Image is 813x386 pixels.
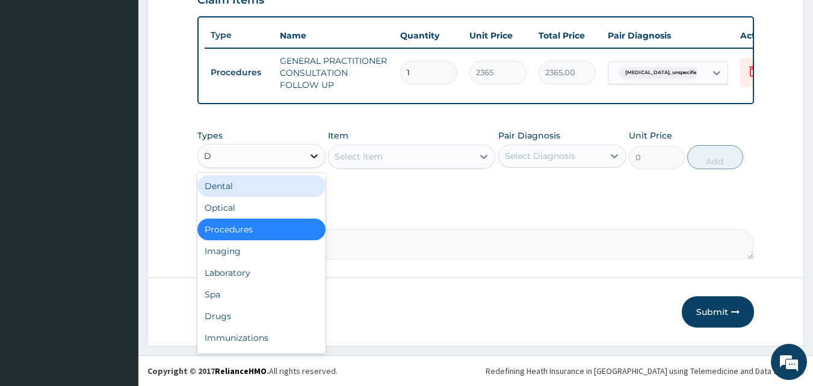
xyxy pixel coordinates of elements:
[215,366,267,376] a: RelianceHMO
[22,60,49,90] img: d_794563401_company_1708531726252_794563401
[6,258,229,300] textarea: Type your message and hit 'Enter'
[274,23,394,48] th: Name
[197,240,326,262] div: Imaging
[205,24,274,46] th: Type
[274,49,394,97] td: GENERAL PRACTITIONER CONSULTATION FOLLOW UP
[147,366,269,376] strong: Copyright © 2017 .
[63,67,202,83] div: Chat with us now
[328,129,348,142] label: Item
[602,23,734,48] th: Pair Diagnosis
[533,23,602,48] th: Total Price
[197,284,326,305] div: Spa
[197,175,326,197] div: Dental
[138,355,813,386] footer: All rights reserved.
[682,296,754,328] button: Submit
[687,145,743,169] button: Add
[197,219,326,240] div: Procedures
[463,23,533,48] th: Unit Price
[205,61,274,84] td: Procedures
[197,349,326,370] div: Others
[197,6,226,35] div: Minimize live chat window
[197,213,755,223] label: Comment
[197,197,326,219] div: Optical
[619,67,706,79] span: [MEDICAL_DATA], unspecifie...
[505,150,575,162] div: Select Diagnosis
[734,23,794,48] th: Actions
[394,23,463,48] th: Quantity
[197,327,326,349] div: Immunizations
[486,365,804,377] div: Redefining Heath Insurance in [GEOGRAPHIC_DATA] using Telemedicine and Data Science!
[197,305,326,327] div: Drugs
[335,151,383,163] div: Select Item
[197,262,326,284] div: Laboratory
[498,129,560,142] label: Pair Diagnosis
[197,131,223,141] label: Types
[629,129,672,142] label: Unit Price
[70,116,166,238] span: We're online!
